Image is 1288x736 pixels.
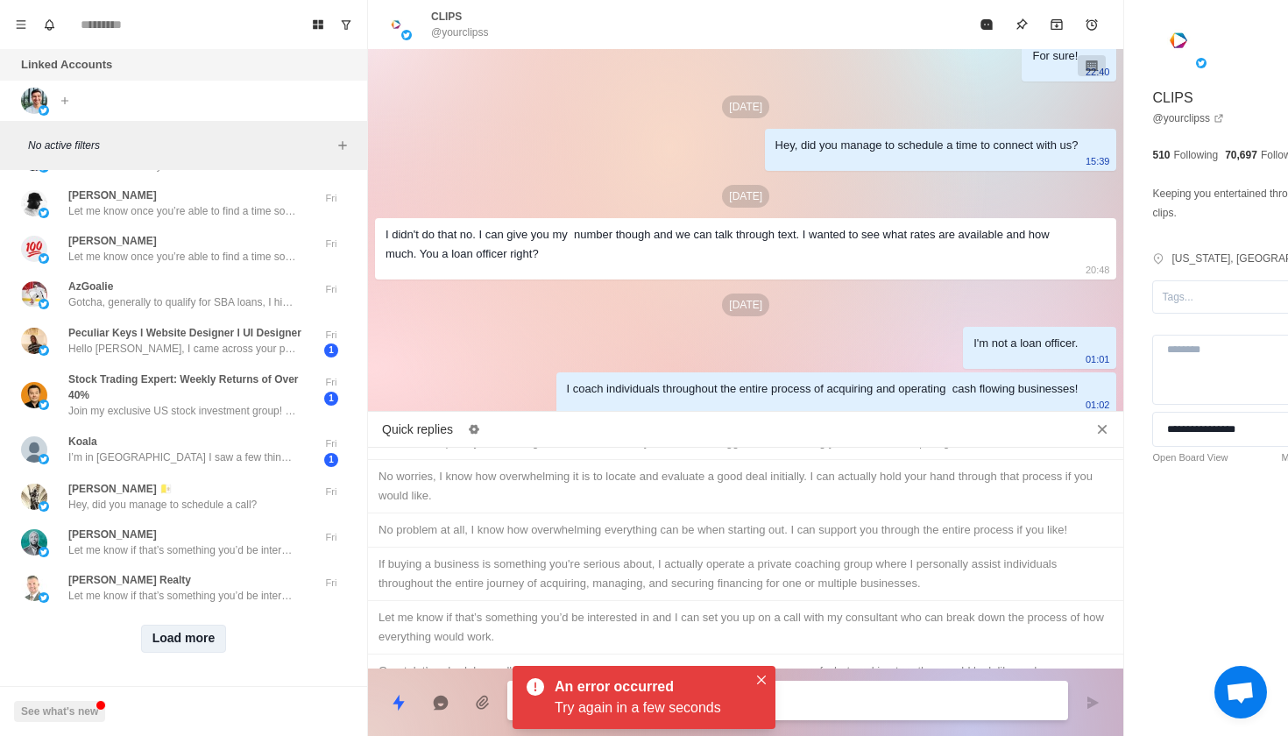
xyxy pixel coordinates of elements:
p: Join my exclusive US stock investment group! I'm [PERSON_NAME], founder and chief investment offi... [68,403,296,419]
p: Fri [309,576,353,591]
button: Close quick replies [1088,415,1116,443]
img: picture [39,501,49,512]
button: Notifications [35,11,63,39]
p: AzGoalie [68,279,113,294]
button: Board View [304,11,332,39]
img: picture [401,30,412,40]
div: Let me know if that’s something you’d be interested in and I can set you up on a call with my con... [379,608,1113,647]
img: picture [39,547,49,557]
p: 70,697 [1225,147,1257,163]
img: picture [39,299,49,309]
p: Fri [309,436,353,451]
img: picture [21,88,47,114]
div: For sure! [1032,46,1078,66]
a: Open Board View [1152,450,1228,465]
p: 01:01 [1086,350,1110,369]
div: I coach individuals throughout the entire process of acquiring and operating cash flowing busines... [567,379,1079,399]
p: [PERSON_NAME] [68,233,157,249]
div: I didn't do that no. I can give you my number though and we can talk through text. I wanted to se... [386,225,1078,264]
img: picture [39,253,49,264]
p: Quick replies [382,421,453,439]
div: No problem at all, I know how overwhelming everything can be when starting out. I can support you... [379,520,1113,540]
img: picture [21,529,47,556]
p: I’m in [GEOGRAPHIC_DATA] I saw a few things about your profile and started to read more [68,449,296,465]
p: No active filters [28,138,332,153]
p: Fri [309,191,353,206]
img: picture [21,484,47,510]
button: Mark as read [969,7,1004,42]
p: CLIPS [1152,88,1192,109]
div: Open chat [1214,666,1267,718]
button: Archive [1039,7,1074,42]
p: Hey, did you manage to schedule a call? [68,497,257,513]
img: picture [39,105,49,116]
p: Fri [309,485,353,499]
p: Let me know if that’s something you’d be interested in and I can set you up on a call with my con... [68,542,296,558]
p: Let me know once you’re able to find a time so I can confirm that on my end + shoot over the pre-... [68,249,296,265]
button: Send message [1075,685,1110,720]
p: Fri [309,328,353,343]
span: 1 [324,392,338,406]
img: picture [21,382,47,408]
img: picture [21,436,47,463]
div: If buying a business is something you're serious about, I actually operate a private coaching gro... [379,555,1113,593]
p: [DATE] [722,96,769,118]
img: picture [39,592,49,603]
p: CLIPS [431,9,462,25]
a: @yourclipss [1152,110,1224,126]
p: 01:02 [1086,395,1110,414]
img: picture [39,208,49,218]
div: An error occurred [555,676,740,697]
p: [DATE] [722,294,769,316]
p: Fri [309,282,353,297]
p: Fri [309,375,353,390]
p: [PERSON_NAME] [68,188,157,203]
button: Edit quick replies [460,415,488,443]
button: Pin [1004,7,1039,42]
img: picture [21,575,47,601]
img: picture [39,345,49,356]
button: Quick replies [381,685,416,720]
div: Great, let’s schedule a call with my consultant who can break down the entire process of what wor... [379,662,1113,700]
button: Add reminder [1074,7,1109,42]
p: 20:48 [1086,260,1110,280]
img: picture [39,454,49,464]
p: Linked Accounts [21,56,112,74]
span: 1 [324,453,338,467]
p: [PERSON_NAME] [68,527,157,542]
p: Following [1173,147,1218,163]
p: Peculiar Keys l Website Designer l UI Designer [68,325,301,341]
div: No worries, I know how overwhelming it is to locate and evaluate a good deal initially. I can act... [379,467,1113,506]
button: Add filters [332,135,353,156]
img: picture [21,328,47,354]
p: Let me know once you’re able to find a time so I can confirm that on my end + shoot over the pre-... [68,203,296,219]
p: Stock Trading Expert: Weekly Returns of Over 40% [68,372,309,403]
p: [DATE] [722,185,769,208]
img: picture [382,11,410,39]
p: 510 [1152,147,1170,163]
button: Close [751,669,772,690]
p: Let me know if that’s something you’d be interested in and I can set you up on a call with my con... [68,588,296,604]
div: Try again in a few seconds [555,697,747,718]
p: [PERSON_NAME] 🇻🇦 [68,481,173,497]
img: picture [1196,58,1207,68]
img: picture [21,236,47,262]
button: Add media [465,685,500,720]
p: 15:39 [1086,152,1110,171]
button: Load more [141,625,227,653]
button: Menu [7,11,35,39]
button: Show unread conversations [332,11,360,39]
p: Fri [309,530,353,545]
div: Hey, did you manage to schedule a time to connect with us? [775,136,1079,155]
p: [PERSON_NAME] Realty [68,572,191,588]
img: picture [21,190,47,216]
p: Gotcha, generally to qualify for SBA loans, I highly recommend having a minimum of $25,000 liquid... [68,294,296,310]
p: Hello [PERSON_NAME], I came across your page and what you’re building caught my eye. The truth is... [68,341,296,357]
p: @yourclipss [431,25,489,40]
img: picture [21,281,47,308]
img: picture [1152,14,1205,67]
button: Add account [54,90,75,111]
button: See what's new [14,701,105,722]
p: Fri [309,237,353,251]
button: Reply with AI [423,685,458,720]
